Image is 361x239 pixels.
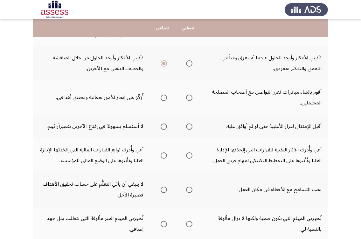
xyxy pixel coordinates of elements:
td: أقبل الإمتثال لقرار الأغلبية حتى لو لم أوافق عليه. [201,115,328,138]
td: تأتيني الأفكار وأوجد الحلول من خلال المناقشة والعصف الذهني مع الآخرين. [33,46,150,80]
td: أُرَكِّز على إنجاز الأمور بفعالية وتحقيق أهدافي. [33,80,150,115]
mat-radio-group: Select an option [158,184,167,195]
mat-radio-group: Select an option [158,58,167,69]
mat-radio-group: Select an option [184,121,192,132]
mat-radio-group: Select an option [184,218,192,229]
mat-radio-group: Select an option [184,184,192,195]
img: Assessment logo of Potentiality Assessment R2 (EN/AR) [33,1,76,18]
td: أقوم بإنشاء مبادرات تعزز التواصل مع أصحاب المصلحة المحتملين. [201,80,328,115]
mat-radio-group: Select an option [158,92,167,103]
mat-radio-group: Select an option [184,92,192,103]
mat-radio-group: Select an option [184,150,192,161]
mat-radio-group: Select an option [158,121,167,132]
mat-radio-group: Select an option [158,150,167,161]
td: تأتيني الأفكار وأوجد الحلول عندما أستغرق وقتاً في التعمق والتفكير بمفردي. [201,46,328,80]
td: يجب التسامح مع الأخطاء في مكان العمل. [201,172,328,207]
td: أعي وأُدرك الآثار التقنية للقرارات التي إتخذتها الإدارة العليا وتُأثيرها على التخطيط التكتيكي لمه... [201,138,328,172]
td: لا أستسلم بسهولة في إقناع الآخرين بتغييرآرائهم. [33,115,150,138]
mat-radio-group: Select an option [184,58,192,69]
mat-radio-group: Select an option [158,218,167,229]
td: لا ينبغي أن يأتي التعلُّم على حساب تحقيق الأهداف قصيرة الأجل. [33,172,150,207]
th: تصفني [150,19,175,37]
td: أعي وأُدرك توابع القرارات المالية التي إتخذتها الإدارة العليا وتأثيرها على الوضع المالي للمؤسسة. [33,138,150,172]
th: تصفني [175,19,201,37]
img: Assess Talent Management logo [285,1,328,18]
